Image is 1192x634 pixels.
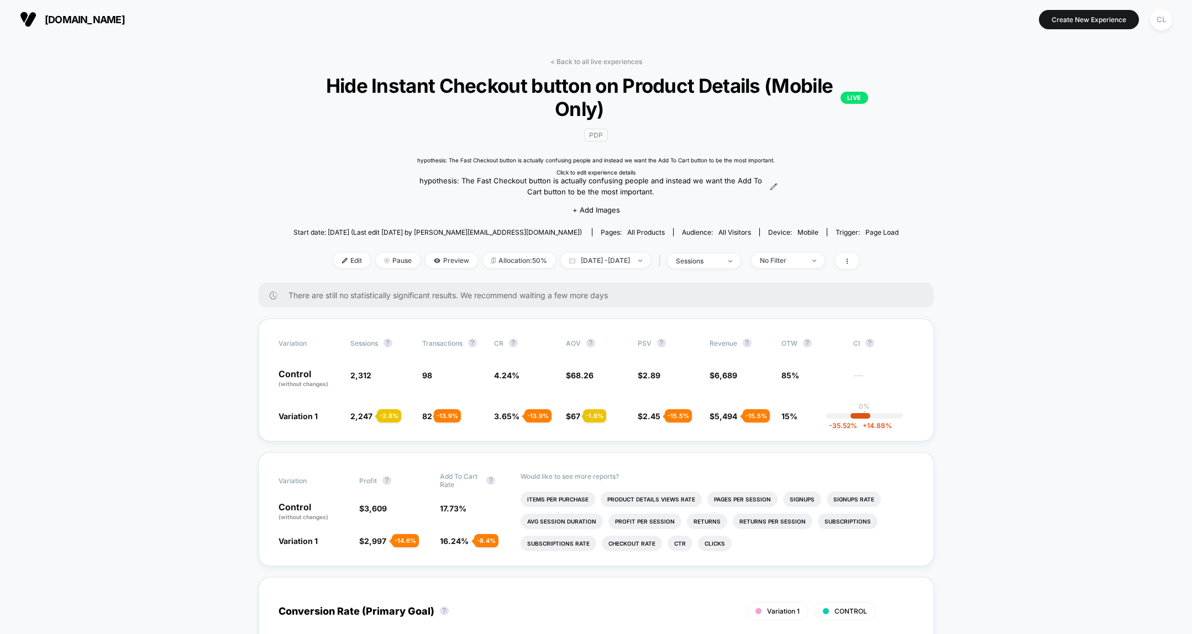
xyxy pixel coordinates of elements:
li: Ctr [668,536,692,551]
p: Control [279,369,339,388]
span: $ [638,411,660,421]
span: $ [359,504,387,513]
button: ? [865,339,874,347]
div: Audience: [682,228,751,236]
span: $ [638,371,660,380]
span: There are still no statistically significant results. We recommend waiting a few more days [288,290,912,300]
div: Click to edit experience details [556,169,636,176]
span: mobile [797,228,818,236]
span: --- [853,372,914,388]
span: -35.52 % [829,421,857,430]
span: Pause [376,253,420,268]
img: end [638,260,642,262]
span: (without changes) [279,381,328,387]
span: 2.89 [643,371,660,380]
p: Would like to see more reports? [521,472,913,480]
span: CI [853,339,914,347]
img: Visually logo [20,11,36,28]
span: OTW [781,339,842,347]
button: Create New Experience [1039,10,1139,29]
span: 3.65 % [494,411,519,421]
span: [DOMAIN_NAME] [45,14,125,25]
span: 4.24 % [494,371,519,380]
p: 0% [859,402,870,410]
img: edit [342,258,348,263]
span: Add To Cart Rate [440,472,481,489]
span: 17.73 % [440,504,466,513]
span: + [863,421,867,430]
span: Hide Instant Checkout button on Product Details (Mobile Only) [324,74,868,120]
button: [DOMAIN_NAME] [17,10,128,28]
span: Variation [279,472,339,489]
div: Pages: [601,228,665,236]
div: - 14.6 % [392,534,419,547]
span: $ [710,371,737,380]
span: 6,689 [715,371,737,380]
div: - 15.5 % [743,409,770,422]
span: 14.88 % [857,421,892,430]
button: ? [657,339,666,347]
span: 2.45 [643,411,660,421]
span: 85% [781,371,799,380]
span: 2,247 [350,411,372,421]
li: Signups Rate [827,492,881,507]
button: ? [586,339,595,347]
span: CONTROL [834,607,867,615]
span: Variation [279,339,339,347]
span: 68.26 [571,371,594,380]
li: Subscriptions Rate [521,536,596,551]
button: ? [468,339,477,347]
div: - 13.9 % [524,409,552,422]
span: All Visitors [718,228,751,236]
button: ? [440,606,449,615]
span: PDP [584,129,608,141]
span: Profit [359,477,377,485]
li: Returns Per Session [733,514,812,529]
li: Subscriptions [818,514,878,529]
li: Avg Session Duration [521,514,603,529]
div: CL [1151,9,1172,30]
li: Pages Per Session [707,492,778,507]
img: end [812,260,816,262]
div: sessions [676,257,720,265]
span: [DATE] - [DATE] [561,253,650,268]
span: Page Load [865,228,899,236]
span: $ [566,411,580,421]
img: end [728,260,732,262]
span: 16.24 % [440,536,469,546]
span: Variation 1 [767,607,800,615]
span: Variation 1 [279,536,318,546]
img: end [384,258,390,263]
div: - 8.4 % [474,534,498,547]
li: Signups [783,492,821,507]
span: AOV [566,339,581,347]
button: ? [486,476,495,485]
span: Variation 1 [279,411,318,421]
div: - 2.8 % [377,409,401,422]
button: ? [384,339,392,347]
li: Product Details Views Rate [601,492,702,507]
li: Clicks [698,536,732,551]
span: 67 [571,411,580,421]
span: Preview [426,253,477,268]
button: ? [509,339,518,347]
button: CL [1147,8,1175,31]
button: ? [382,476,391,485]
span: 2,997 [364,536,386,546]
span: hypothesis: The Fast Checkout button is actually confusing people and instead we want the Add To ... [414,176,767,197]
p: hypothesis: The Fast Checkout button is actually confusing people and instead we want the Add To ... [417,157,775,163]
span: 2,312 [350,371,371,380]
span: 82 [422,411,432,421]
div: - 1.8 % [583,409,606,422]
p: Control [279,503,348,521]
button: ? [743,339,752,347]
span: Edit [334,253,370,268]
li: Items Per Purchase [521,492,595,507]
div: No Filter [760,256,804,265]
button: ? [803,339,812,347]
li: Profit Per Session [608,514,681,529]
img: rebalance [491,257,496,263]
span: 98 [422,371,432,380]
li: Checkout Rate [602,536,662,551]
img: calendar [569,258,575,263]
